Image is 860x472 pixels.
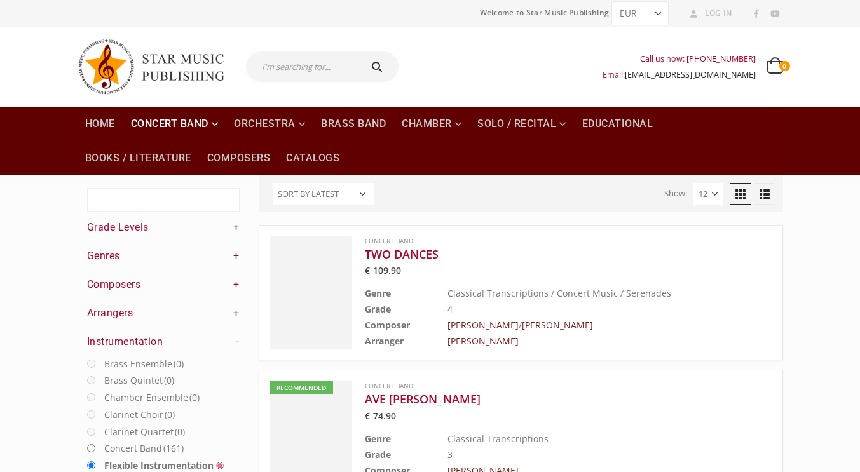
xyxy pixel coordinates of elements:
label: Clarinet Quartet [104,424,185,440]
img: Star Music Publishing [78,33,236,100]
a: + [233,306,240,320]
h4: Composers [87,278,240,292]
h4: Instrumentation [87,335,240,349]
span: € [365,264,370,276]
a: Composers [200,141,278,175]
a: [PERSON_NAME] [447,335,519,347]
a: Orchestra [226,107,313,141]
select: Shop order [273,183,374,205]
td: Classical Transcriptions [447,431,709,447]
a: Catalogs [278,141,347,175]
a: [EMAIL_ADDRESS][DOMAIN_NAME] [625,69,756,80]
bdi: 109.90 [365,264,402,276]
a: Chamber [394,107,469,141]
button: Search [358,51,399,82]
img: Delete [216,462,224,469]
td: 4 [447,301,709,317]
a: Brass Band [313,107,393,141]
span: 0 [779,61,789,71]
h4: Arrangers [87,306,240,320]
a: - [236,335,240,349]
a: TWO DANCES [365,246,709,262]
a: Log In [685,5,732,22]
a: + [233,220,240,234]
label: Chamber Ensemble [104,389,200,405]
span: € [365,410,370,422]
a: Home [78,107,123,141]
label: Show: [664,185,687,201]
span: Welcome to Star Music Publishing [480,3,610,22]
a: Books / Literature [78,141,199,175]
a: Concert Band [365,236,413,245]
td: / [447,317,709,333]
a: AVE [PERSON_NAME] [365,391,709,407]
label: Clarinet Choir [104,407,175,422]
a: Educational [575,107,661,141]
td: 3 [447,447,709,462]
a: Facebook [748,6,765,22]
a: Youtube [767,6,783,22]
a: List View [754,183,775,205]
span: (0) [174,358,184,370]
a: Concert Band [123,107,226,141]
label: Concert Band [104,440,184,456]
label: Brass Quintet [104,372,174,388]
a: + [233,249,240,263]
div: Call us now: [PHONE_NUMBER] [603,51,756,67]
div: Email: [603,67,756,83]
b: Genre [365,287,391,299]
a: Concert Band [365,381,413,390]
td: Classical Transcriptions / Concert Music / Serenades [447,285,709,301]
span: (161) [163,442,184,454]
label: Brass Ensemble [104,356,184,372]
a: [PERSON_NAME] [522,319,593,331]
span: (0) [164,374,174,386]
a: [PERSON_NAME] [447,319,519,331]
span: (0) [175,426,185,438]
b: Genre [365,433,391,445]
input: I'm searching for... [246,51,358,82]
a: + [233,278,240,292]
b: Composer [365,319,410,331]
b: Grade [365,303,391,315]
bdi: 74.90 [365,410,396,422]
a: Solo / Recital [470,107,574,141]
a: Grid View [730,183,751,205]
div: Recommended [270,381,333,394]
span: (0) [189,391,200,403]
b: Grade [365,448,391,461]
h4: Genres [87,249,240,263]
h4: Grade Levels [87,220,240,234]
span: (0) [165,408,175,421]
b: Arranger [365,335,404,347]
